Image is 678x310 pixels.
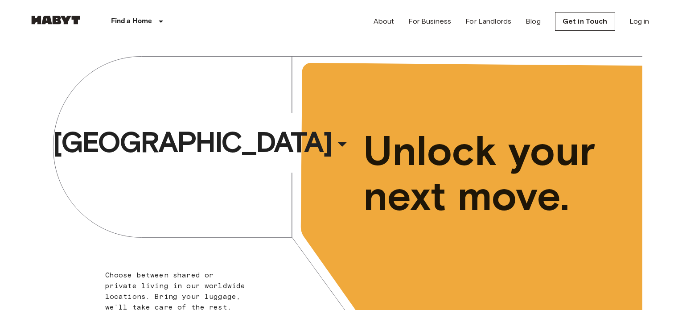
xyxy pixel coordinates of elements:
[408,16,451,27] a: For Business
[49,122,357,163] button: [GEOGRAPHIC_DATA]
[555,12,615,31] a: Get in Touch
[29,16,82,25] img: Habyt
[629,16,649,27] a: Log in
[363,128,606,219] span: Unlock your next move.
[53,124,332,160] span: [GEOGRAPHIC_DATA]
[111,16,152,27] p: Find a Home
[465,16,511,27] a: For Landlords
[526,16,541,27] a: Blog
[374,16,394,27] a: About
